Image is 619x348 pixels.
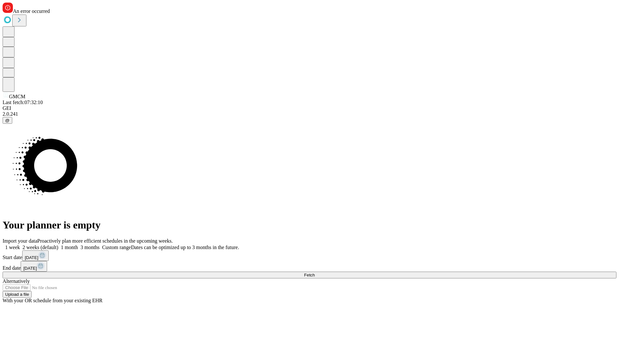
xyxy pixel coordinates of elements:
span: 2 weeks (default) [23,245,58,250]
div: 2.0.241 [3,111,616,117]
span: 1 week [5,245,20,250]
span: Dates can be optimized up to 3 months in the future. [131,245,239,250]
span: With your OR schedule from your existing EHR [3,298,103,303]
button: Upload a file [3,291,32,298]
span: Custom range [102,245,131,250]
span: 3 months [81,245,100,250]
span: Proactively plan more efficient schedules in the upcoming weeks. [37,238,173,244]
div: GEI [3,105,616,111]
span: Last fetch: 07:32:10 [3,100,43,105]
button: [DATE] [21,261,47,272]
div: End date [3,261,616,272]
div: Start date [3,250,616,261]
span: Alternatively [3,278,30,284]
button: [DATE] [22,250,49,261]
span: [DATE] [23,266,37,271]
span: 1 month [61,245,78,250]
span: Fetch [304,273,315,277]
button: Fetch [3,272,616,278]
h1: Your planner is empty [3,219,616,231]
span: An error occurred [13,8,50,14]
span: [DATE] [25,255,38,260]
span: GMCM [9,94,25,99]
button: @ [3,117,12,124]
span: Import your data [3,238,37,244]
span: @ [5,118,10,123]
